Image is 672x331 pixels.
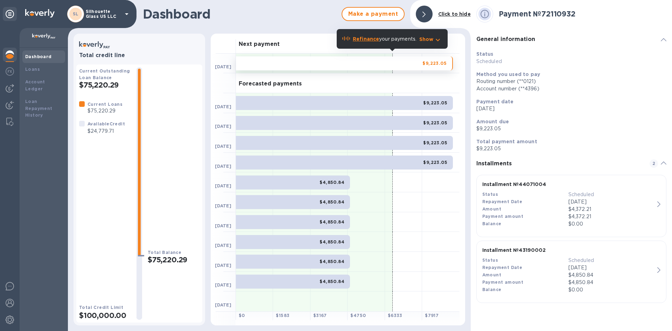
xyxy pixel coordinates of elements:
[148,255,199,264] h2: $75,220.29
[419,36,442,43] button: Show
[482,265,523,270] b: Repayment Date
[476,28,666,50] div: General information
[476,152,666,175] div: Installments2
[482,247,546,253] b: Installment № 43190002
[476,51,493,57] b: Status
[215,243,231,248] b: [DATE]
[388,313,402,318] b: $ 6333
[79,52,199,59] h3: Total credit line
[425,313,439,318] b: $ 7917
[215,164,231,169] b: [DATE]
[215,203,231,208] b: [DATE]
[423,120,447,125] b: $9,223.05
[482,199,523,204] b: Repayment Date
[350,313,366,318] b: $ 4750
[320,180,344,185] b: $4,850.84
[143,7,338,21] h1: Dashboard
[3,7,17,21] div: Unpin categories
[476,78,666,85] div: Routing number (**0121)
[79,81,131,89] h2: $75,220.29
[568,271,654,279] div: $4,850.84
[87,102,122,107] b: Current Loans
[215,104,231,109] b: [DATE]
[568,191,654,198] p: Scheduled
[86,9,121,19] p: Silhouette Glass US LLC
[25,54,52,59] b: Dashboard
[422,61,447,66] b: $9,223.05
[87,107,122,115] p: $75,220.29
[568,206,654,213] div: $4,372.21
[239,41,280,48] h3: Next payment
[320,199,344,205] b: $4,850.84
[148,250,181,255] b: Total Balance
[499,9,575,18] b: Payment № 72110932
[215,144,231,149] b: [DATE]
[568,213,654,220] p: $4,372.21
[73,11,79,16] b: SL
[25,79,45,91] b: Account Ledger
[482,287,502,292] b: Balance
[482,221,502,226] b: Balance
[215,263,231,268] b: [DATE]
[353,36,379,42] b: Refinance
[568,264,654,271] p: [DATE]
[320,279,344,284] b: $4,850.84
[568,279,654,286] p: $4,850.84
[476,99,514,104] b: Payment date
[482,272,501,277] b: Amount
[568,257,654,264] p: Scheduled
[476,58,666,65] p: Scheduled
[476,125,666,132] p: $9,223.05
[320,219,344,225] b: $4,850.84
[239,313,245,318] b: $ 0
[79,311,131,320] h2: $100,000.00
[215,302,231,308] b: [DATE]
[79,68,130,80] b: Current Outstanding Loan Balance
[476,119,509,124] b: Amount due
[476,105,666,112] p: [DATE]
[419,36,434,43] p: Show
[215,282,231,288] b: [DATE]
[215,183,231,188] b: [DATE]
[423,160,447,165] b: $9,223.05
[568,198,654,206] p: [DATE]
[276,313,289,318] b: $ 1583
[482,280,524,285] b: Payment amount
[476,85,666,92] div: Account number (**4396)
[476,145,666,152] p: $9,223.05
[476,139,537,144] b: Total payment amount
[239,81,302,87] h3: Forecasted payments
[215,124,231,129] b: [DATE]
[476,175,666,237] button: Installment №44071004StatusScheduledRepayment Date[DATE]Amount$4,372.21Payment amount$4,372.21Bal...
[313,313,327,318] b: $ 3167
[476,36,535,42] b: General information
[482,257,498,263] b: Status
[25,9,55,18] img: Logo
[568,220,654,228] p: $0.00
[423,140,447,145] b: $9,223.05
[25,67,40,72] b: Loans
[568,286,654,294] p: $0.00
[438,11,471,17] b: Click to hide
[353,35,416,43] p: your payments.
[320,239,344,244] b: $4,850.84
[79,305,123,310] b: Total Credit Limit
[650,159,658,168] span: 2
[482,181,546,187] b: Installment № 44071004
[87,121,125,126] b: Available Credit
[482,214,524,219] b: Payment amount
[482,206,501,212] b: Amount
[215,223,231,228] b: [DATE]
[476,71,540,77] b: Method you used to pay
[476,241,666,303] button: Installment №43190002StatusScheduledRepayment Date[DATE]Amount$4,850.84Payment amount$4,850.84Bal...
[215,64,231,69] b: [DATE]
[320,259,344,264] b: $4,850.84
[476,160,512,167] b: Installments
[87,127,125,135] p: $24,779.71
[423,100,447,105] b: $9,223.05
[482,192,498,197] b: Status
[348,10,398,18] span: Make a payment
[342,7,405,21] button: Make a payment
[6,67,14,76] img: Foreign exchange
[25,99,52,118] b: Loan Repayment History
